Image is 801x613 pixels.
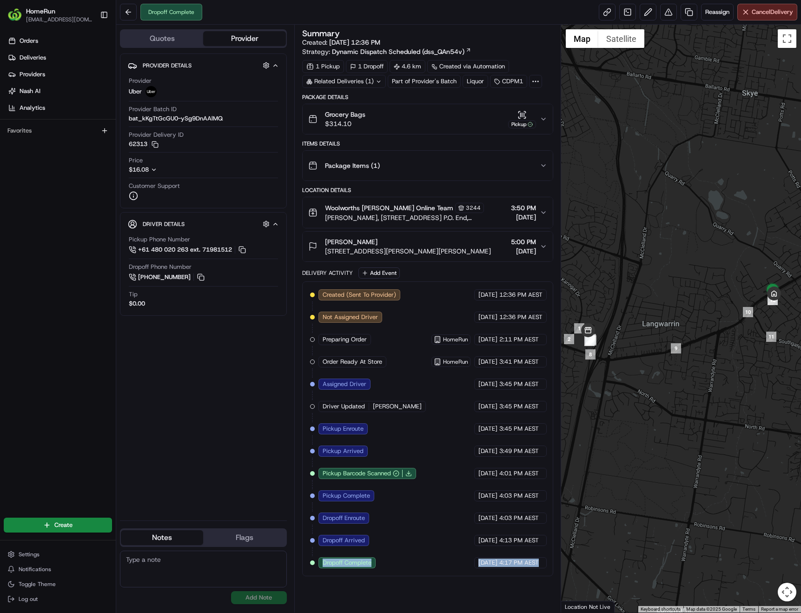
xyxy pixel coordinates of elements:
[752,8,793,16] span: Cancel Delivery
[129,77,152,85] span: Provider
[19,580,56,588] span: Toggle Theme
[508,110,536,128] button: Pickup
[671,343,681,353] div: 9
[19,551,40,558] span: Settings
[499,313,543,321] span: 12:36 PM AEST
[586,334,596,344] div: 7
[478,402,497,411] span: [DATE]
[584,336,595,346] div: 5
[121,530,203,545] button: Notes
[129,245,247,255] a: +61 480 020 263 ext. 71981512
[20,70,45,79] span: Providers
[323,313,378,321] span: Not Assigned Driver
[332,47,464,56] span: Dynamic Dispatch Scheduled (dss_QAn54v)
[499,514,539,522] span: 4:03 PM AEST
[302,60,344,73] div: 1 Pickup
[566,29,598,48] button: Show street map
[323,469,391,478] span: Pickup Barcode Scanned
[54,521,73,529] span: Create
[761,606,798,612] a: Report a map error
[4,578,112,591] button: Toggle Theme
[478,335,497,344] span: [DATE]
[499,291,543,299] span: 12:36 PM AEST
[26,16,93,23] button: [EMAIL_ADDRESS][DOMAIN_NAME]
[574,323,584,333] div: 1
[20,87,40,95] span: Nash AI
[346,60,388,73] div: 1 Dropoff
[323,536,365,545] span: Dropoff Arrived
[323,514,365,522] span: Dropoff Enroute
[129,105,177,113] span: Provider Batch ID
[499,447,539,455] span: 3:49 PM AEST
[323,425,364,433] span: Pickup Enroute
[4,84,116,99] a: Nash AI
[478,492,497,500] span: [DATE]
[4,33,116,48] a: Orders
[4,67,116,82] a: Providers
[323,358,382,366] span: Order Ready At Store
[121,31,203,46] button: Quotes
[561,601,615,613] div: Location Not Live
[26,7,55,16] button: HomeRun
[478,380,497,388] span: [DATE]
[302,38,380,47] span: Created:
[303,197,553,228] button: Woolworths [PERSON_NAME] Online Team3244[PERSON_NAME], [STREET_ADDRESS] P.O. End, [GEOGRAPHIC_DAT...
[499,559,539,567] span: 4:17 PM AEST
[323,559,371,567] span: Dropoff Complete
[325,247,491,256] span: [STREET_ADDRESS][PERSON_NAME][PERSON_NAME]
[478,447,497,455] span: [DATE]
[203,530,285,545] button: Flags
[701,4,734,20] button: Reassign
[737,4,797,20] button: CancelDelivery
[705,8,729,16] span: Reassign
[323,291,396,299] span: Created (Sent To Provider)
[129,166,211,174] button: $16.08
[302,93,553,101] div: Package Details
[129,300,145,308] div: $0.00
[325,119,365,128] span: $314.10
[332,47,471,56] a: Dynamic Dispatch Scheduled (dss_QAn54v)
[478,559,497,567] span: [DATE]
[303,104,553,134] button: Grocery Bags$314.10Pickup
[129,235,190,244] span: Pickup Phone Number
[323,335,367,344] span: Preparing Order
[4,123,112,138] div: Favorites
[766,332,776,342] div: 11
[598,29,644,48] button: Show satellite imagery
[463,75,488,88] div: Liquor
[146,86,157,97] img: uber-new-logo.jpeg
[743,307,753,317] div: 10
[373,402,422,411] span: [PERSON_NAME]
[20,53,46,62] span: Deliveries
[325,203,453,213] span: Woolworths [PERSON_NAME] Online Team
[686,606,737,612] span: Map data ©2025 Google
[325,110,365,119] span: Grocery Bags
[443,358,468,366] span: HomeRun
[585,349,596,360] div: 8
[302,29,340,38] h3: Summary
[427,60,509,73] a: Created via Automation
[641,606,681,613] button: Keyboard shortcuts
[443,336,468,343] span: HomeRun
[129,166,149,173] span: $16.08
[128,216,279,232] button: Driver Details
[323,492,370,500] span: Pickup Complete
[778,29,796,48] button: Toggle fullscreen view
[323,380,366,388] span: Assigned Driver
[129,272,206,282] a: [PHONE_NUMBER]
[499,335,539,344] span: 2:11 PM AEST
[778,583,796,601] button: Map camera controls
[323,447,364,455] span: Pickup Arrived
[511,203,536,213] span: 3:50 PM
[478,313,497,321] span: [DATE]
[478,358,497,366] span: [DATE]
[478,469,497,478] span: [DATE]
[466,204,481,212] span: 3244
[138,273,191,281] span: [PHONE_NUMBER]
[302,47,471,56] div: Strategy:
[499,402,539,411] span: 3:45 PM AEST
[128,58,279,73] button: Provider Details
